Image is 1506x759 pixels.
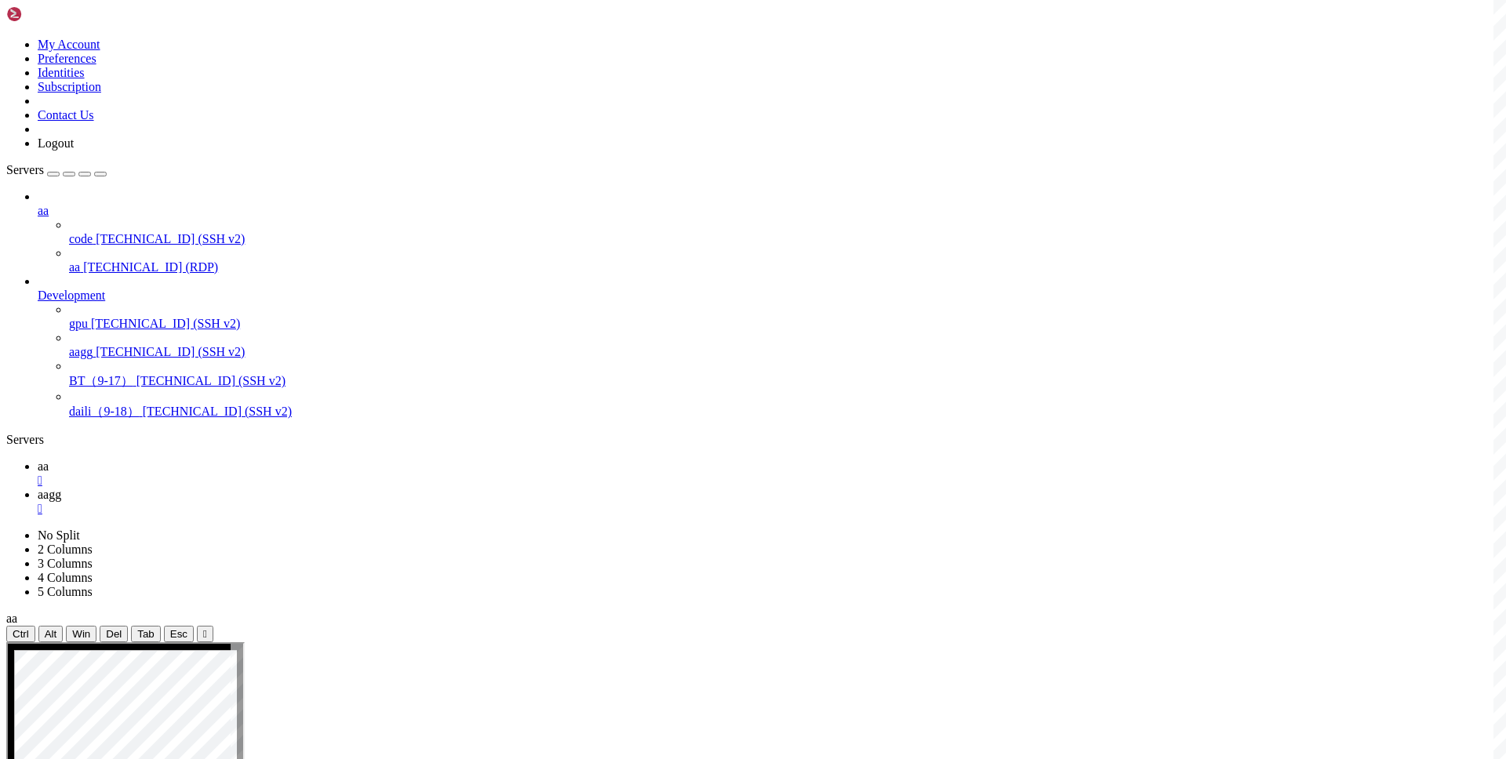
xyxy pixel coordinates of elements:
[203,628,207,640] div: 
[38,190,1500,274] li: aa
[38,66,85,79] a: Identities
[100,626,128,642] button: Del
[38,528,80,542] a: No Split
[38,204,1500,218] a: aa
[69,218,1500,246] li: code [TECHNICAL_ID] (SSH v2)
[69,246,1500,274] li: aa [TECHNICAL_ID] (RDP)
[69,405,140,418] span: daili（9-18）
[38,459,1500,488] a: aa
[38,557,93,570] a: 3 Columns
[96,232,245,245] span: [TECHNICAL_ID] (SSH v2)
[6,163,44,176] span: Servers
[164,626,194,642] button: Esc
[38,488,1500,516] a: aagg
[69,331,1500,359] li: aagg [TECHNICAL_ID] (SSH v2)
[69,373,1500,390] a: BT（9-17） [TECHNICAL_ID] (SSH v2)
[38,585,93,598] a: 5 Columns
[170,628,187,640] span: Esc
[69,260,1500,274] a: aa [TECHNICAL_ID] (RDP)
[69,317,1500,331] a: gpu [TECHNICAL_ID] (SSH v2)
[38,502,1500,516] a: 
[45,628,57,640] span: Alt
[6,433,1500,447] div: Servers
[69,404,1500,420] a: daili（9-18） [TECHNICAL_ID] (SSH v2)
[72,628,90,640] span: Win
[69,232,93,245] span: code
[69,390,1500,420] li: daili（9-18） [TECHNICAL_ID] (SSH v2)
[66,626,96,642] button: Win
[137,628,155,640] span: Tab
[38,52,96,65] a: Preferences
[83,260,218,274] span: [TECHNICAL_ID] (RDP)
[38,626,64,642] button: Alt
[38,38,100,51] a: My Account
[197,626,213,642] button: 
[6,6,1300,20] x-row: Connecting [TECHNICAL_ID]...
[38,204,49,217] span: aa
[136,374,286,387] span: [TECHNICAL_ID] (SSH v2)
[6,626,35,642] button: Ctrl
[91,317,240,330] span: [TECHNICAL_ID] (SSH v2)
[38,459,49,473] span: aa
[96,345,245,358] span: [TECHNICAL_ID] (SSH v2)
[69,359,1500,390] li: BT（9-17） [TECHNICAL_ID] (SSH v2)
[38,289,1500,303] a: Development
[69,345,93,358] span: aagg
[38,543,93,556] a: 2 Columns
[6,20,13,33] div: (0, 1)
[38,488,61,501] span: aagg
[38,136,74,150] a: Logout
[69,260,80,274] span: aa
[38,474,1500,488] a: 
[38,80,101,93] a: Subscription
[131,626,161,642] button: Tab
[38,274,1500,420] li: Development
[106,628,122,640] span: Del
[38,571,93,584] a: 4 Columns
[6,612,17,625] span: aa
[6,163,107,176] a: Servers
[69,303,1500,331] li: gpu [TECHNICAL_ID] (SSH v2)
[69,232,1500,246] a: code [TECHNICAL_ID] (SSH v2)
[6,6,96,22] img: Shellngn
[143,405,292,418] span: [TECHNICAL_ID] (SSH v2)
[69,374,133,387] span: BT（9-17）
[13,628,29,640] span: Ctrl
[38,289,105,302] span: Development
[69,345,1500,359] a: aagg [TECHNICAL_ID] (SSH v2)
[38,108,94,122] a: Contact Us
[69,317,88,330] span: gpu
